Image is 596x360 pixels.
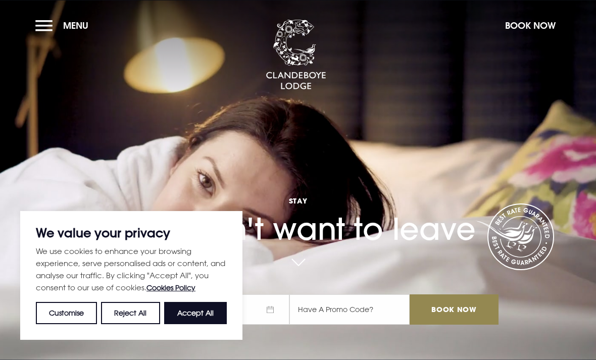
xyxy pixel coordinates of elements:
button: Menu [35,15,93,36]
span: Stay [97,196,499,205]
h1: You won't want to leave [97,173,499,247]
img: Clandeboye Lodge [266,20,326,90]
button: Book Now [500,15,561,36]
p: We value your privacy [36,227,227,239]
input: Book Now [410,294,499,325]
span: Menu [63,20,88,31]
input: Have A Promo Code? [289,294,410,325]
button: Customise [36,302,97,324]
button: Reject All [101,302,160,324]
div: We value your privacy [20,211,242,340]
a: Cookies Policy [146,283,195,292]
button: Accept All [164,302,227,324]
p: We use cookies to enhance your browsing experience, serve personalised ads or content, and analys... [36,245,227,294]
